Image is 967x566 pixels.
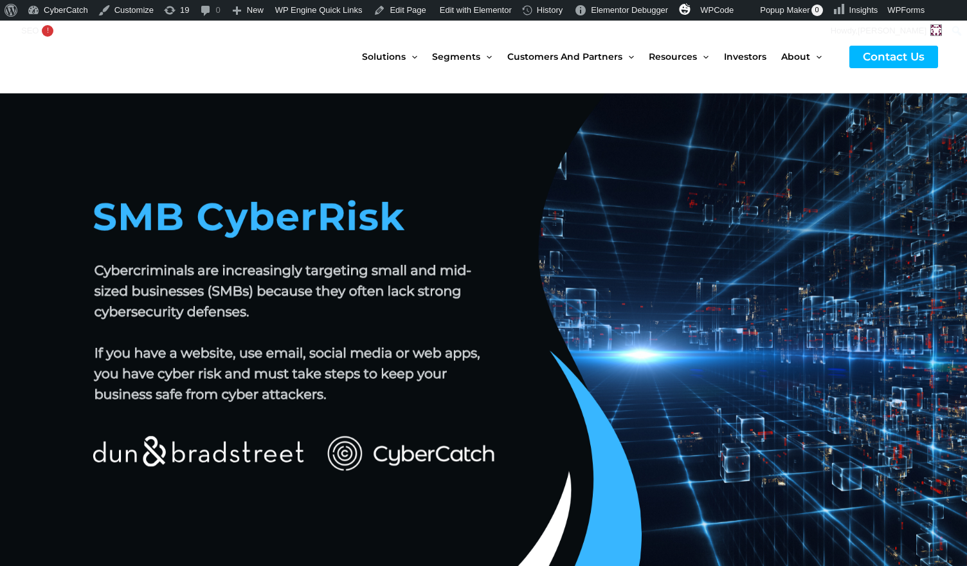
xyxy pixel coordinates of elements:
span: Solutions [362,30,406,84]
a: Contact Us [849,46,938,68]
span: Edit with Elementor [440,5,512,15]
span: Menu Toggle [810,30,822,84]
a: Investors [724,30,781,84]
span: Segments [432,30,480,84]
span: Customers and Partners [507,30,622,84]
a: Howdy, [826,21,947,41]
span: SEO [21,26,39,35]
nav: Site Navigation: New Main Menu [362,30,836,84]
span: Menu Toggle [622,30,634,84]
span: Menu Toggle [697,30,709,84]
span: [PERSON_NAME] [858,26,926,35]
span: Menu Toggle [406,30,417,84]
img: CyberCatch [23,30,177,84]
span: Menu Toggle [480,30,492,84]
span: 0 [811,5,823,16]
span: Investors [724,30,766,84]
div: ! [42,25,53,37]
span: About [781,30,810,84]
img: svg+xml;base64,PHN2ZyB4bWxucz0iaHR0cDovL3d3dy53My5vcmcvMjAwMC9zdmciIHZpZXdCb3g9IjAgMCAzMiAzMiI+PG... [679,3,691,15]
span: Resources [649,30,697,84]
